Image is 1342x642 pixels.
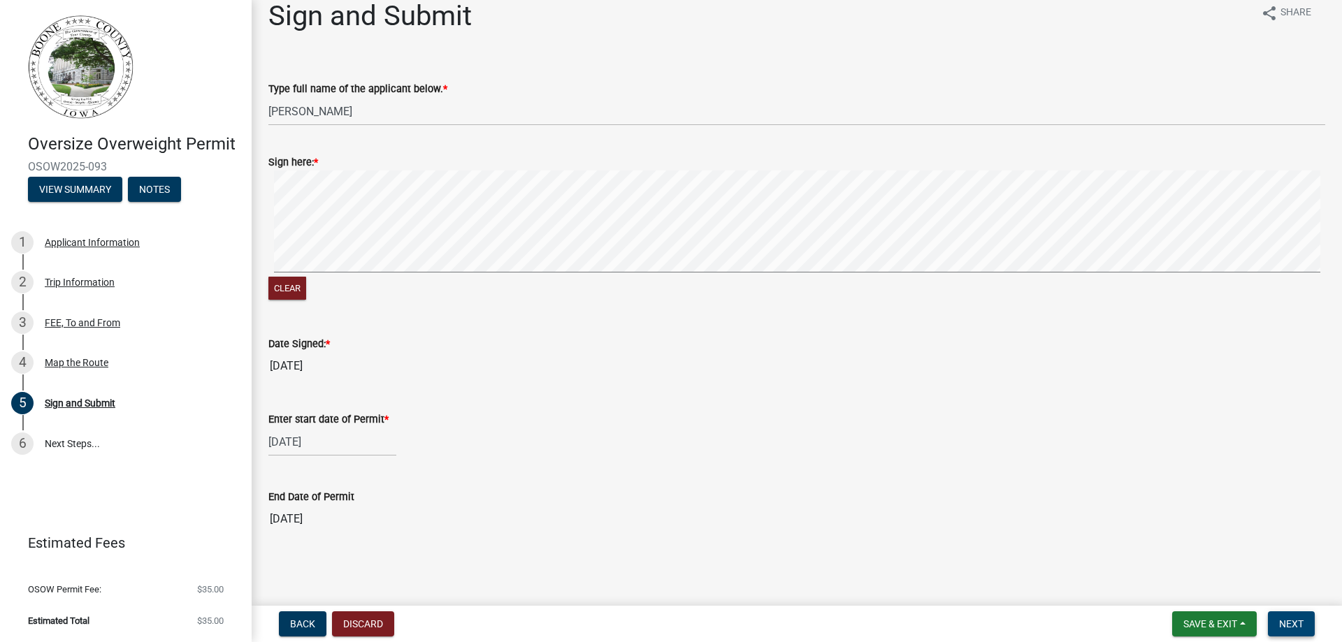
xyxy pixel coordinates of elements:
div: 2 [11,271,34,293]
span: OSOW Permit Fee: [28,585,101,594]
span: Share [1280,5,1311,22]
div: 4 [11,351,34,374]
label: Sign here: [268,158,318,168]
div: Sign and Submit [45,398,115,408]
span: $35.00 [197,585,224,594]
div: 3 [11,312,34,334]
span: OSOW2025-093 [28,160,224,173]
label: End Date of Permit [268,493,354,502]
button: View Summary [28,177,122,202]
span: Back [290,618,315,629]
h4: Oversize Overweight Permit [28,134,240,154]
button: Back [279,611,326,636]
div: 1 [11,231,34,254]
div: Applicant Information [45,238,140,247]
label: Enter start date of Permit [268,415,389,425]
img: Boone County, Iowa [28,15,134,119]
span: $35.00 [197,616,224,625]
label: Date Signed: [268,340,330,349]
div: FEE, To and From [45,318,120,328]
input: mm/dd/yyyy [268,428,396,456]
div: 5 [11,392,34,414]
wm-modal-confirm: Notes [128,184,181,196]
button: Save & Exit [1172,611,1257,636]
wm-modal-confirm: Summary [28,184,122,196]
span: Estimated Total [28,616,89,625]
div: Trip Information [45,277,115,287]
button: Next [1268,611,1315,636]
div: 6 [11,432,34,455]
button: Clear [268,277,306,300]
div: Map the Route [45,358,108,367]
label: Type full name of the applicant below. [268,85,447,94]
button: Notes [128,177,181,202]
i: share [1261,5,1278,22]
button: Discard [332,611,394,636]
span: Save & Exit [1183,618,1237,629]
a: Estimated Fees [11,529,229,557]
span: Next [1279,618,1304,629]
